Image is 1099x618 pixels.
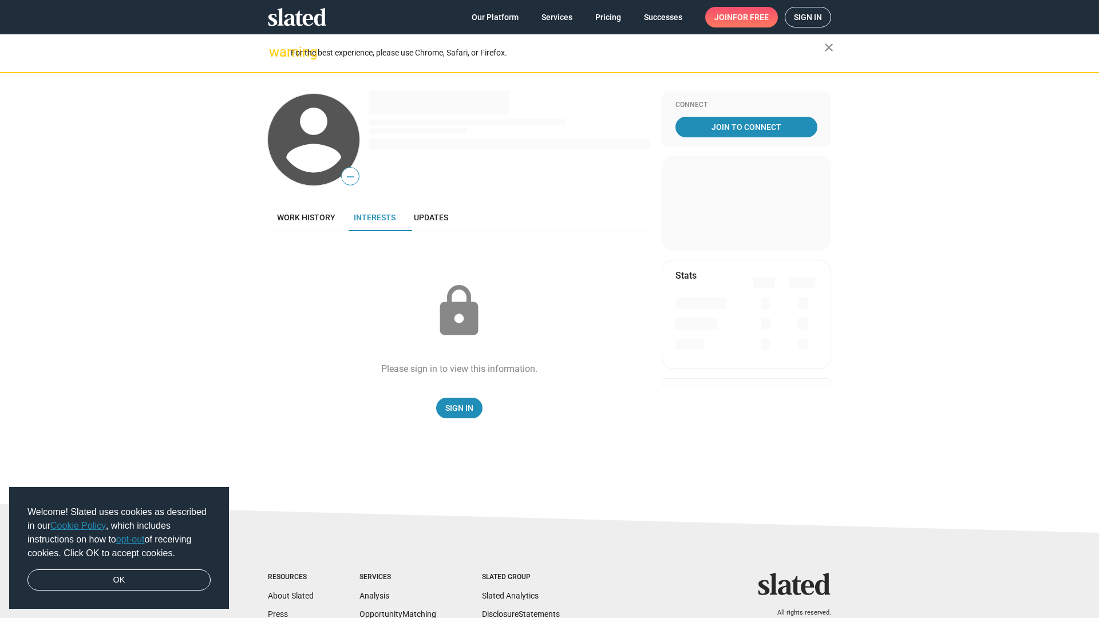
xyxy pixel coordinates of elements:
span: Our Platform [472,7,519,27]
a: Services [532,7,582,27]
a: Pricing [586,7,630,27]
span: Pricing [595,7,621,27]
div: For the best experience, please use Chrome, Safari, or Firefox. [291,45,824,61]
span: Join To Connect [678,117,815,137]
div: Connect [675,101,817,110]
span: Welcome! Slated uses cookies as described in our , which includes instructions on how to of recei... [27,505,211,560]
a: Sign in [785,7,831,27]
a: Updates [405,204,457,231]
div: Resources [268,573,314,582]
span: Interests [354,213,396,222]
a: Our Platform [462,7,528,27]
a: Sign In [436,398,483,418]
a: About Slated [268,591,314,600]
div: cookieconsent [9,487,229,609]
a: dismiss cookie message [27,569,211,591]
span: Services [541,7,572,27]
a: Successes [635,7,691,27]
div: Slated Group [482,573,560,582]
mat-icon: lock [430,283,488,340]
a: Join To Connect [675,117,817,137]
span: Sign in [794,7,822,27]
mat-icon: close [822,41,836,54]
span: Join [714,7,769,27]
span: for free [733,7,769,27]
mat-icon: warning [269,45,283,59]
mat-card-title: Stats [675,270,697,282]
span: Successes [644,7,682,27]
span: — [342,169,359,184]
a: Joinfor free [705,7,778,27]
a: Analysis [359,591,389,600]
a: Cookie Policy [50,521,106,530]
a: Work history [268,204,345,231]
span: Sign In [445,398,473,418]
div: Services [359,573,436,582]
a: Slated Analytics [482,591,539,600]
a: Interests [345,204,405,231]
div: Please sign in to view this information. [381,363,537,375]
span: Updates [414,213,448,222]
a: opt-out [116,534,145,544]
span: Work history [277,213,335,222]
